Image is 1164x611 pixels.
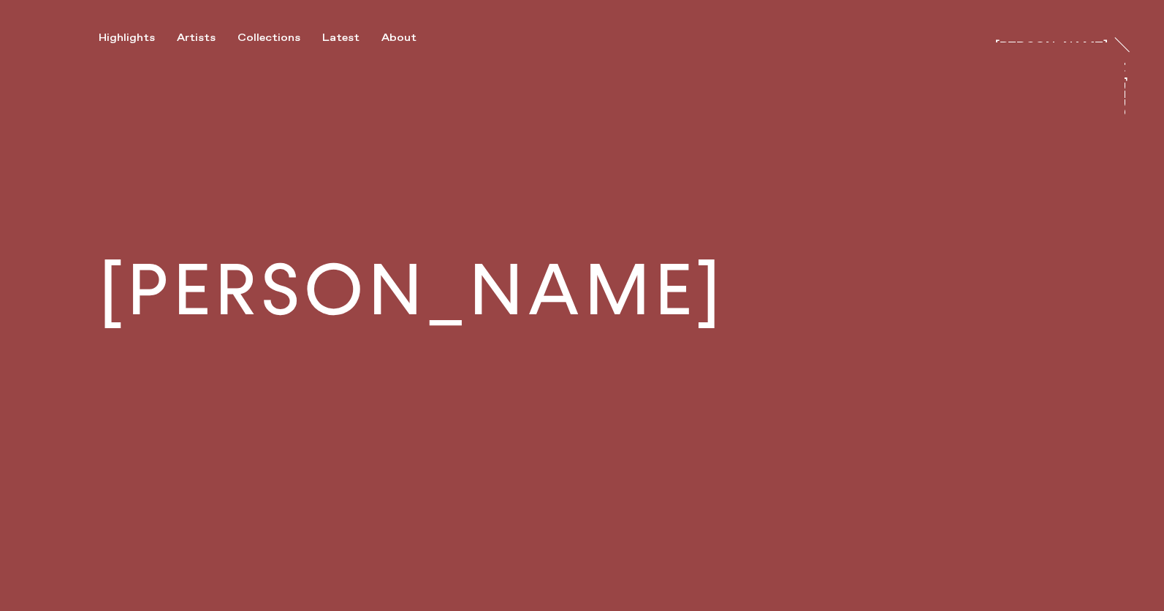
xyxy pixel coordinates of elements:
a: At [PERSON_NAME] [1125,59,1139,119]
button: Artists [177,31,237,45]
div: About [381,31,416,45]
div: At [PERSON_NAME] [1114,59,1126,190]
div: Artists [177,31,216,45]
button: About [381,31,438,45]
h1: [PERSON_NAME] [99,255,725,326]
a: [PERSON_NAME] [995,28,1108,42]
div: Latest [322,31,360,45]
div: [PERSON_NAME] [995,41,1108,53]
div: Collections [237,31,300,45]
button: Collections [237,31,322,45]
div: Highlights [99,31,155,45]
button: Highlights [99,31,177,45]
button: Latest [322,31,381,45]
